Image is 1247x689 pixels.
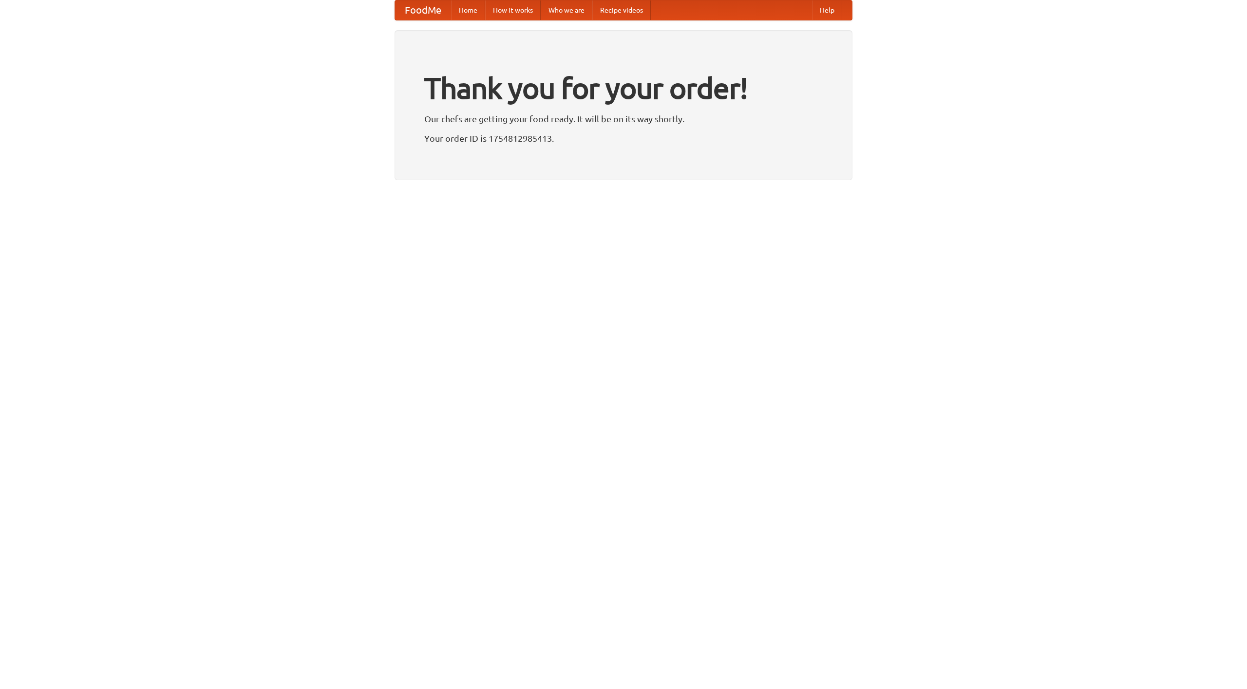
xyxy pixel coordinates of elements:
h1: Thank you for your order! [424,65,823,112]
a: How it works [485,0,541,20]
a: Help [812,0,842,20]
a: Who we are [541,0,592,20]
a: Home [451,0,485,20]
p: Your order ID is 1754812985413. [424,131,823,146]
a: Recipe videos [592,0,651,20]
p: Our chefs are getting your food ready. It will be on its way shortly. [424,112,823,126]
a: FoodMe [395,0,451,20]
